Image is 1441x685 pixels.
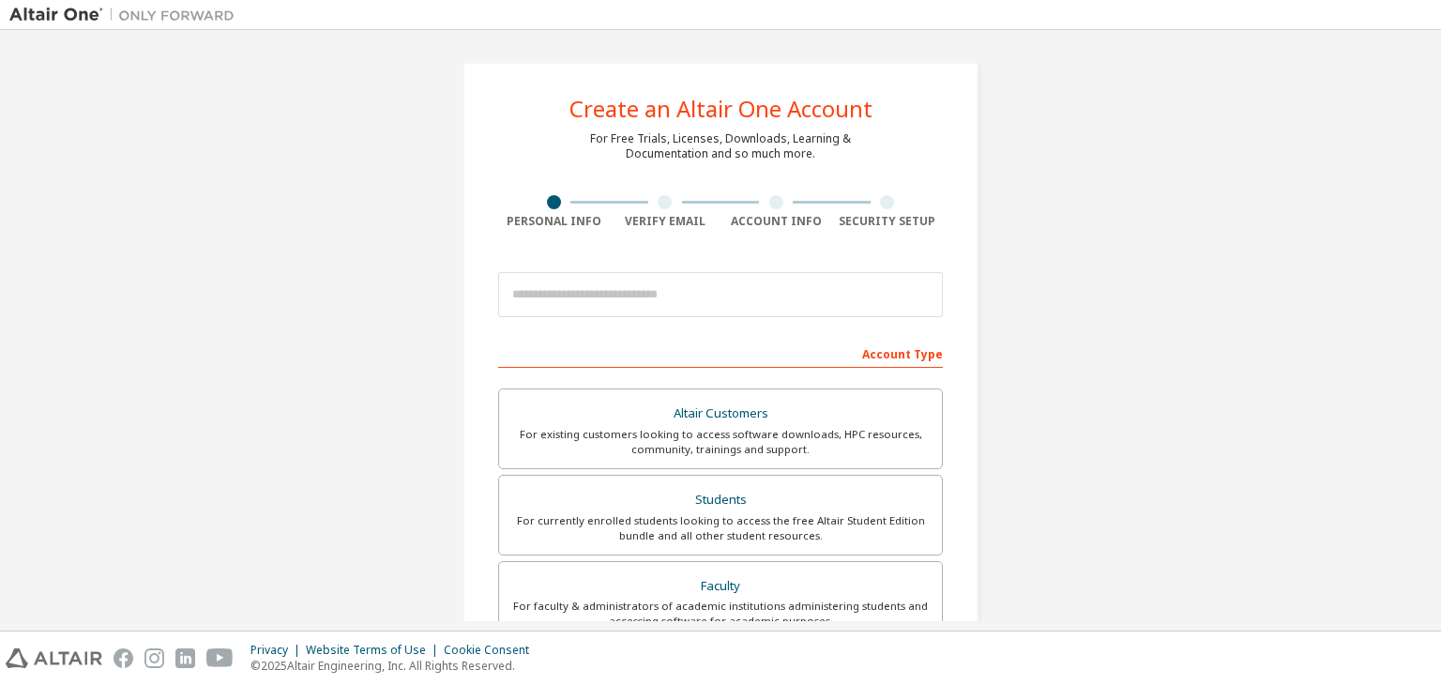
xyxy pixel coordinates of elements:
div: Website Terms of Use [306,643,444,658]
div: Altair Customers [510,401,931,427]
div: For faculty & administrators of academic institutions administering students and accessing softwa... [510,599,931,629]
div: For currently enrolled students looking to access the free Altair Student Edition bundle and all ... [510,513,931,543]
div: Verify Email [610,214,721,229]
img: youtube.svg [206,648,234,668]
div: Security Setup [832,214,944,229]
img: Altair One [9,6,244,24]
div: Account Info [720,214,832,229]
div: Personal Info [498,214,610,229]
div: Account Type [498,338,943,368]
img: linkedin.svg [175,648,195,668]
img: instagram.svg [144,648,164,668]
p: © 2025 Altair Engineering, Inc. All Rights Reserved. [250,658,540,674]
img: facebook.svg [114,648,133,668]
div: Faculty [510,573,931,600]
div: For Free Trials, Licenses, Downloads, Learning & Documentation and so much more. [590,131,851,161]
div: Cookie Consent [444,643,540,658]
img: altair_logo.svg [6,648,102,668]
div: For existing customers looking to access software downloads, HPC resources, community, trainings ... [510,427,931,457]
div: Create an Altair One Account [569,98,872,120]
div: Privacy [250,643,306,658]
div: Students [510,487,931,513]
